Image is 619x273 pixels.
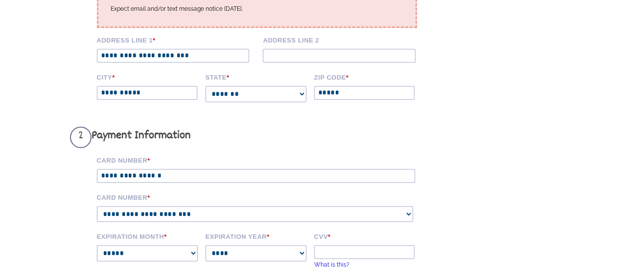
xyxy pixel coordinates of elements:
[97,72,199,81] label: City
[97,192,430,201] label: Card Number
[206,231,307,240] label: Expiration Year
[263,35,422,44] label: Address Line 2
[97,35,256,44] label: Address Line 1
[111,3,403,14] p: Expect email and/or text message notice [DATE].
[97,231,199,240] label: Expiration Month
[206,72,307,81] label: State
[97,155,430,164] label: Card Number
[70,126,430,148] h3: Payment Information
[314,261,349,268] a: What is this?
[314,72,416,81] label: Zip code
[314,231,416,240] label: CVV
[70,126,92,148] span: 2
